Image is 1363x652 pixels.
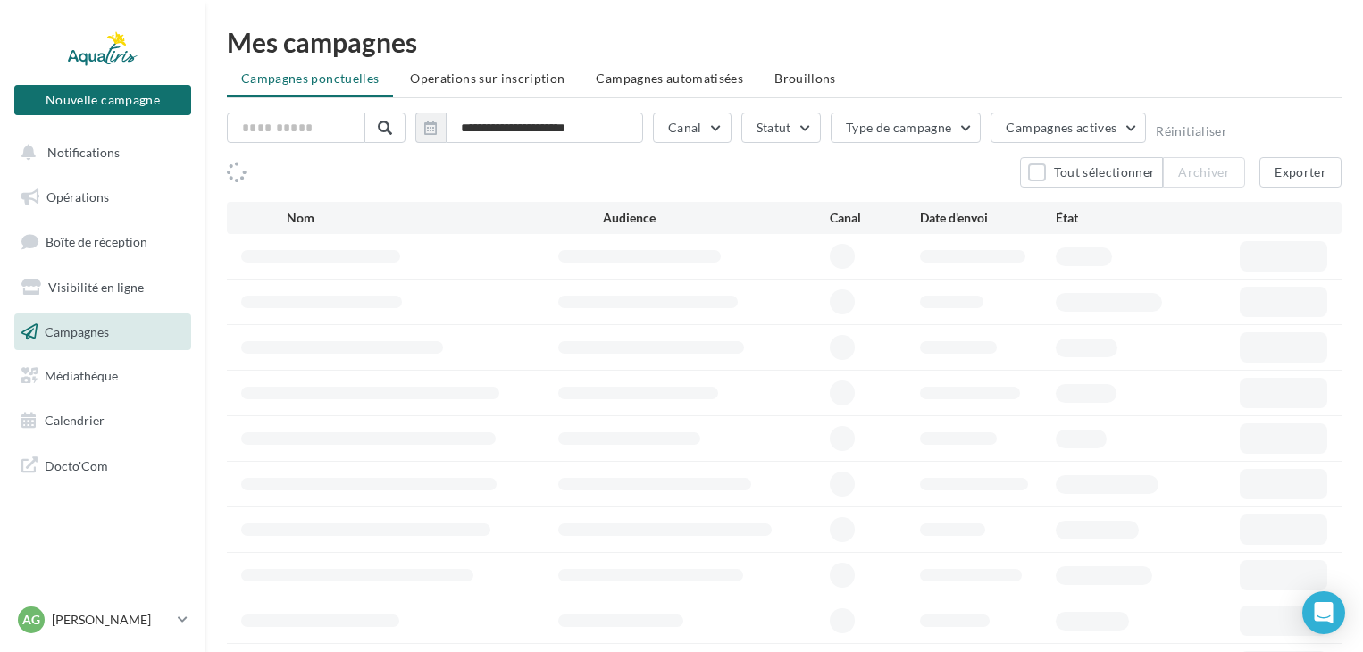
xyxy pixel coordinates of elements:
span: Médiathèque [45,368,118,383]
button: Archiver [1163,157,1245,188]
button: Statut [741,113,821,143]
span: Docto'Com [45,454,108,477]
a: Calendrier [11,402,195,439]
span: Boîte de réception [46,234,147,249]
div: Mes campagnes [227,29,1342,55]
span: Operations sur inscription [410,71,564,86]
a: Visibilité en ligne [11,269,195,306]
div: Open Intercom Messenger [1302,591,1345,634]
button: Notifications [11,134,188,171]
button: Nouvelle campagne [14,85,191,115]
button: Type de campagne [831,113,982,143]
div: État [1056,209,1192,227]
button: Campagnes actives [991,113,1146,143]
a: AG [PERSON_NAME] [14,603,191,637]
a: Opérations [11,179,195,216]
p: [PERSON_NAME] [52,611,171,629]
span: Visibilité en ligne [48,280,144,295]
button: Réinitialiser [1156,124,1227,138]
a: Campagnes [11,313,195,351]
div: Nom [287,209,604,227]
span: Campagnes actives [1006,120,1116,135]
div: Canal [830,209,920,227]
span: Campagnes automatisées [596,71,743,86]
span: AG [22,611,40,629]
a: Boîte de réception [11,222,195,261]
button: Canal [653,113,732,143]
span: Calendrier [45,413,105,428]
a: Médiathèque [11,357,195,395]
button: Tout sélectionner [1020,157,1163,188]
span: Campagnes [45,323,109,339]
a: Docto'Com [11,447,195,484]
span: Notifications [47,145,120,160]
span: Brouillons [774,71,836,86]
button: Exporter [1259,157,1342,188]
span: Opérations [46,189,109,205]
div: Date d'envoi [920,209,1056,227]
div: Audience [603,209,829,227]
